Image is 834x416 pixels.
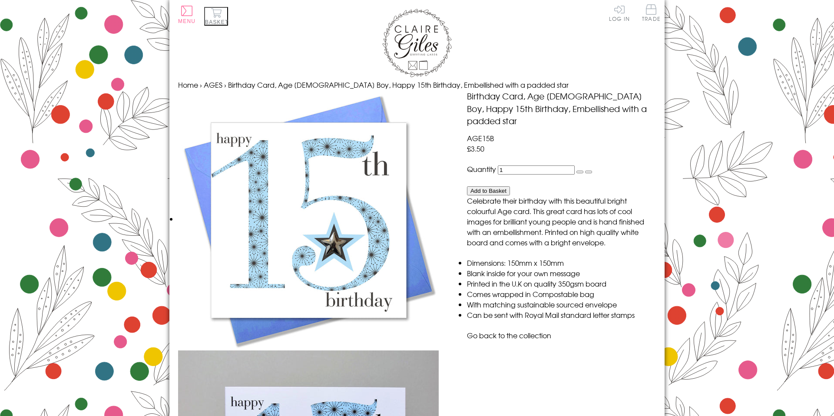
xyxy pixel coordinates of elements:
button: Basket [204,7,228,26]
h1: Birthday Card, Age [DEMOGRAPHIC_DATA] Boy, Happy 15th Birthday, Embellished with a padded star [467,90,656,127]
span: £3.50 [467,143,484,154]
a: AGES [204,79,222,90]
li: Comes wrapped in Compostable bag [467,289,656,299]
span: › [200,79,202,90]
span: Add to Basket [470,188,506,194]
a: Trade [642,4,660,23]
li: Printed in the U.K on quality 350gsm board [467,278,656,289]
span: › [224,79,226,90]
button: Add to Basket [467,186,510,195]
span: AGE15B [467,133,494,143]
span: Menu [178,18,195,24]
li: Blank inside for your own message [467,268,656,278]
img: Claire Giles Greetings Cards [382,9,452,77]
p: Celebrate their birthday with this beautiful bright colourful Age card. This great card has lots ... [467,195,656,248]
button: Menu [178,6,195,24]
label: Quantity [467,164,496,174]
img: Birthday Card, Age 15 Boy, Happy 15th Birthday, Embellished with a padded star [178,90,439,350]
a: Go back to the collection [467,330,551,340]
nav: breadcrumbs [178,79,656,90]
li: With matching sustainable sourced envelope [467,299,656,310]
a: Home [178,79,198,90]
a: Log In [609,4,630,21]
li: Can be sent with Royal Mail standard letter stamps [467,310,656,320]
li: Dimensions: 150mm x 150mm [467,258,656,268]
span: Trade [642,4,660,21]
span: Birthday Card, Age [DEMOGRAPHIC_DATA] Boy, Happy 15th Birthday, Embellished with a padded star [228,79,569,90]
